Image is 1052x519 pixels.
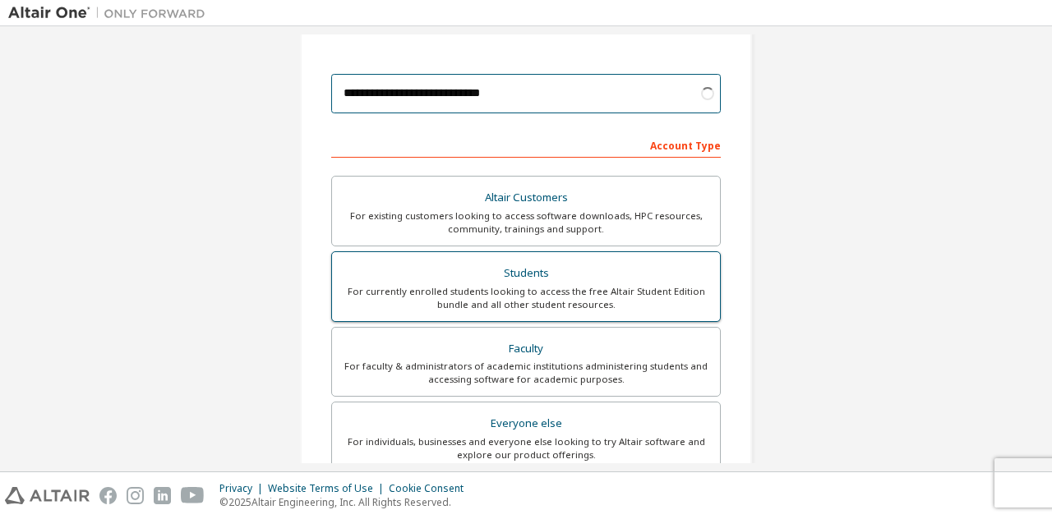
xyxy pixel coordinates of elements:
[342,262,710,285] div: Students
[389,482,473,495] div: Cookie Consent
[8,5,214,21] img: Altair One
[342,209,710,236] div: For existing customers looking to access software downloads, HPC resources, community, trainings ...
[342,412,710,435] div: Everyone else
[342,285,710,311] div: For currently enrolled students looking to access the free Altair Student Edition bundle and all ...
[342,338,710,361] div: Faculty
[181,487,205,504] img: youtube.svg
[154,487,171,504] img: linkedin.svg
[219,482,268,495] div: Privacy
[342,435,710,462] div: For individuals, businesses and everyone else looking to try Altair software and explore our prod...
[219,495,473,509] p: © 2025 Altair Engineering, Inc. All Rights Reserved.
[268,482,389,495] div: Website Terms of Use
[331,131,721,158] div: Account Type
[342,186,710,209] div: Altair Customers
[342,360,710,386] div: For faculty & administrators of academic institutions administering students and accessing softwa...
[99,487,117,504] img: facebook.svg
[127,487,144,504] img: instagram.svg
[5,487,90,504] img: altair_logo.svg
